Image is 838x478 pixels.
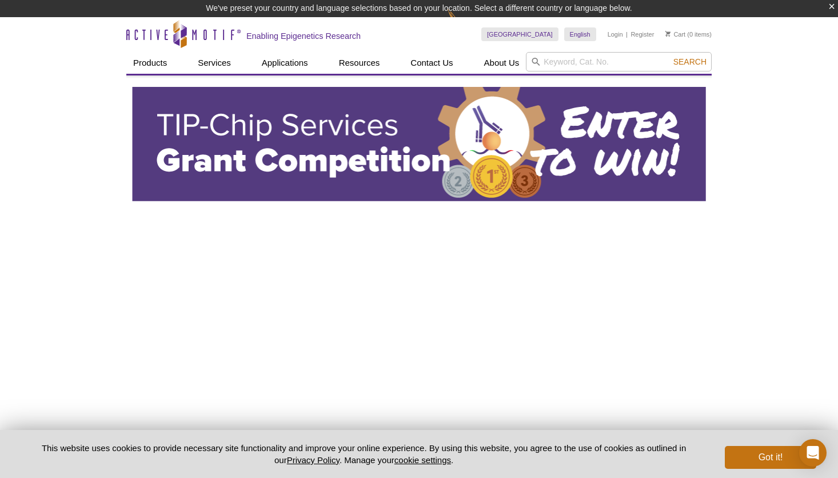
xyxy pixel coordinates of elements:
[255,52,315,74] a: Applications
[132,87,706,201] img: Active Motif TIP-ChIP Services Grant Competition
[626,27,628,41] li: |
[673,57,707,66] span: Search
[332,52,387,74] a: Resources
[126,52,174,74] a: Products
[22,442,706,466] p: This website uses cookies to provide necessary site functionality and improve your online experie...
[564,27,596,41] a: English
[631,30,654,38] a: Register
[404,52,460,74] a: Contact Us
[246,31,361,41] h2: Enabling Epigenetics Research
[665,30,685,38] a: Cart
[448,9,478,35] img: Change Here
[665,31,671,37] img: Your Cart
[287,455,340,465] a: Privacy Policy
[799,439,827,467] div: Open Intercom Messenger
[526,52,712,71] input: Keyword, Cat. No.
[191,52,238,74] a: Services
[477,52,526,74] a: About Us
[608,30,623,38] a: Login
[481,27,558,41] a: [GEOGRAPHIC_DATA]
[394,455,451,465] button: cookie settings
[670,57,710,67] button: Search
[665,27,712,41] li: (0 items)
[725,446,816,469] button: Got it!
